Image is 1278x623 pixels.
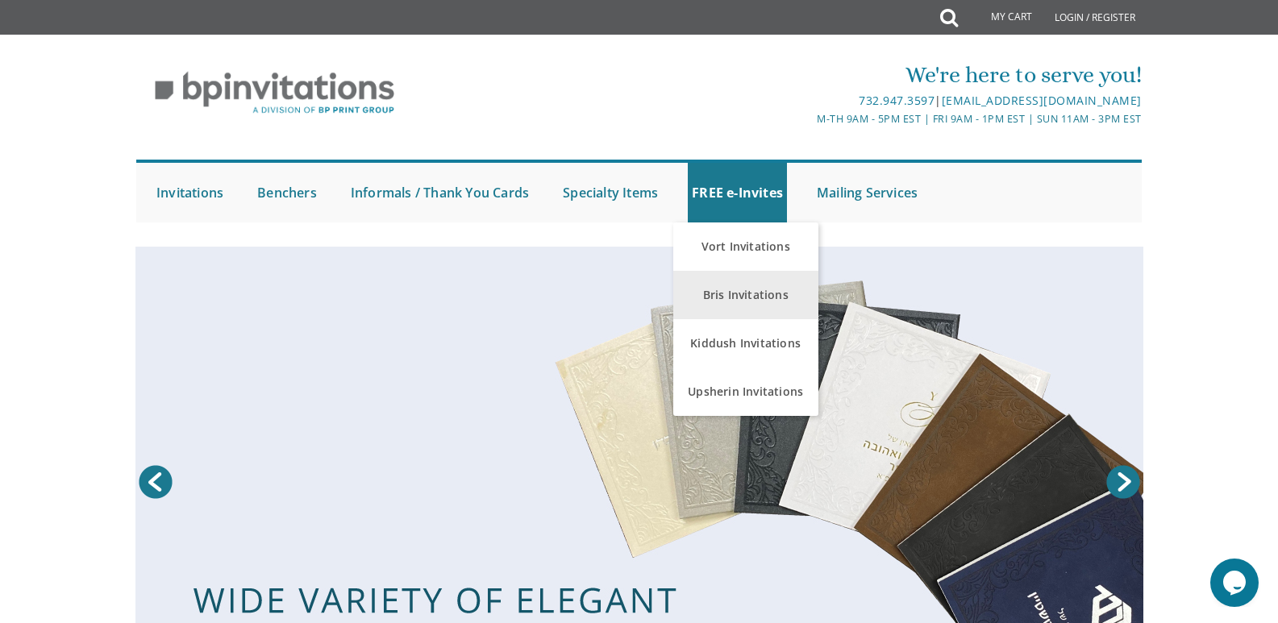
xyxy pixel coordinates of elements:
a: Invitations [152,163,227,222]
a: [EMAIL_ADDRESS][DOMAIN_NAME] [942,93,1142,108]
a: Upsherin Invitations [673,368,818,416]
div: | [472,91,1142,110]
div: M-Th 9am - 5pm EST | Fri 9am - 1pm EST | Sun 11am - 3pm EST [472,110,1142,127]
a: Informals / Thank You Cards [347,163,533,222]
a: My Cart [956,2,1043,34]
a: Bris Invitations [673,271,818,319]
a: Benchers [253,163,321,222]
a: Prev [135,462,176,502]
div: We're here to serve you! [472,59,1142,91]
a: Kiddush Invitations [673,319,818,368]
img: BP Invitation Loft [136,60,413,127]
a: Vort Invitations [673,222,818,271]
a: FREE e-Invites [688,163,787,222]
a: Specialty Items [559,163,662,222]
iframe: chat widget [1210,559,1262,607]
a: 732.947.3597 [859,93,935,108]
a: Mailing Services [813,163,922,222]
a: Next [1103,462,1143,502]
